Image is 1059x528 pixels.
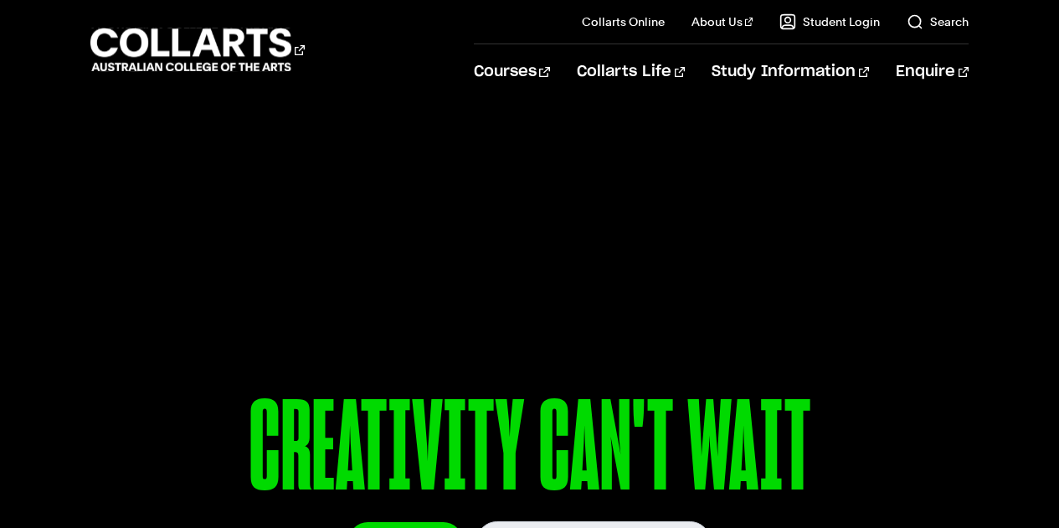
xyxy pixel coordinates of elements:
[907,13,969,30] a: Search
[712,44,869,100] a: Study Information
[691,13,753,30] a: About Us
[577,44,685,100] a: Collarts Life
[474,44,550,100] a: Courses
[779,13,880,30] a: Student Login
[90,383,969,521] p: CREATIVITY CAN'T WAIT
[582,13,665,30] a: Collarts Online
[896,44,969,100] a: Enquire
[90,26,305,74] div: Go to homepage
